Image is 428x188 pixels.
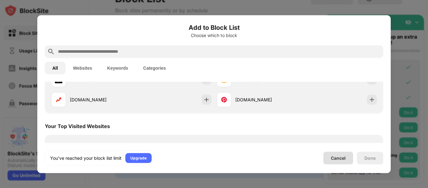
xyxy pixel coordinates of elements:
button: Categories [136,62,173,74]
button: Websites [65,62,100,74]
div: [DOMAIN_NAME] [70,96,131,103]
img: search.svg [47,48,55,55]
div: You’ve reached your block list limit [50,155,122,161]
h6: Add to Block List [45,23,383,32]
div: Upgrade [130,155,147,161]
div: [DOMAIN_NAME] [235,96,297,103]
button: All [45,62,65,74]
div: Your Top Visited Websites [45,123,110,129]
div: Done [364,155,376,160]
div: Cancel [331,155,346,161]
button: Keywords [100,62,136,74]
img: favicons [55,96,62,103]
img: personal-suggestions.svg [199,142,229,172]
img: favicons [220,96,228,103]
div: Choose which to block [45,33,383,38]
